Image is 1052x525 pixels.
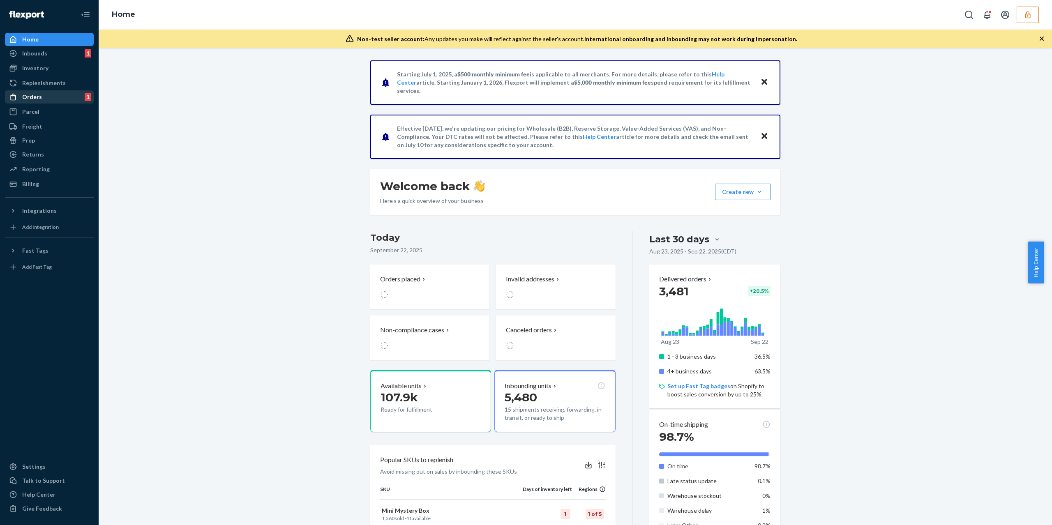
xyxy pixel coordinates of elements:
[22,463,46,471] div: Settings
[751,338,768,346] p: Sep 22
[759,76,770,88] button: Close
[380,179,485,193] h1: Welcome back
[659,430,694,444] span: 98.7%
[457,71,530,78] span: $500 monthly minimum fee
[5,204,94,217] button: Integrations
[22,263,52,270] div: Add Fast Tag
[382,507,521,515] p: Mini Mystery Box
[1028,242,1044,283] button: Help Center
[112,10,135,19] a: Home
[22,504,62,513] div: Give Feedback
[667,477,748,485] p: Late status update
[357,35,797,43] div: Any updates you make will reflect against the seller's account.
[382,515,521,522] p: sold · available
[523,486,572,500] th: Days of inventory left
[5,244,94,257] button: Fast Tags
[5,47,94,60] a: Inbounds1
[762,507,771,514] span: 1%
[397,124,752,149] p: Effective [DATE], we're updating our pricing for Wholesale (B2B), Reserve Storage, Value-Added Se...
[583,133,616,140] a: Help Center
[5,502,94,515] button: Give Feedback
[715,184,771,200] button: Create new
[561,509,570,519] div: 1
[105,3,142,27] ol: breadcrumbs
[473,180,485,192] img: hand-wave emoji
[380,197,485,205] p: Here’s a quick overview of your business
[22,180,39,188] div: Billing
[5,62,94,75] a: Inventory
[406,515,412,521] span: 41
[5,90,94,104] a: Orders1
[22,207,57,215] div: Integrations
[5,163,94,176] a: Reporting
[649,233,709,246] div: Last 30 days
[5,134,94,147] a: Prep
[961,7,977,23] button: Open Search Box
[22,35,39,44] div: Home
[22,223,59,230] div: Add Integration
[5,148,94,161] a: Returns
[584,35,797,42] span: International onboarding and inbounding may not work during impersonation.
[380,325,444,335] p: Non-compliance cases
[370,315,489,360] button: Non-compliance cases
[748,286,771,296] div: + 20.5 %
[22,108,39,116] div: Parcel
[505,381,551,391] p: Inbounding units
[667,462,748,470] p: On time
[370,265,489,309] button: Orders placed
[22,122,42,131] div: Freight
[5,460,94,473] a: Settings
[77,7,94,23] button: Close Navigation
[5,33,94,46] a: Home
[5,474,94,487] button: Talk to Support
[5,76,94,90] a: Replenishments
[381,405,457,414] p: Ready for fulfillment
[22,150,44,159] div: Returns
[380,467,517,476] p: Avoid missing out on sales by inbounding these SKUs
[762,492,771,499] span: 0%
[380,486,523,500] th: SKU
[586,509,604,519] div: 1 of 5
[659,274,713,284] button: Delivered orders
[22,246,48,255] div: Fast Tags
[649,247,736,256] p: Aug 23, 2025 - Sep 22, 2025 ( CDT )
[979,7,995,23] button: Open notifications
[667,382,730,389] a: Set up Fast Tag badges
[5,120,94,133] a: Freight
[759,131,770,143] button: Close
[667,507,748,515] p: Warehouse delay
[667,367,748,375] p: 4+ business days
[16,6,46,13] span: Support
[380,274,420,284] p: Orders placed
[22,490,55,499] div: Help Center
[370,231,616,244] h3: Today
[572,486,606,493] div: Regions
[506,274,554,284] p: Invalid addresses
[659,284,689,298] span: 3,481
[496,315,615,360] button: Canceled orders
[357,35,424,42] span: Non-test seller account:
[667,352,748,361] p: 1 - 3 business days
[382,515,394,521] span: 1,360
[5,260,94,274] a: Add Fast Tag
[397,70,752,95] p: Starting July 1, 2025, a is applicable to all merchants. For more details, please refer to this a...
[667,492,748,500] p: Warehouse stockout
[5,488,94,501] a: Help Center
[380,455,453,465] p: Popular SKUs to replenish
[22,79,66,87] div: Replenishments
[754,463,771,470] span: 98.7%
[5,177,94,191] a: Billing
[659,420,708,429] p: On-time shipping
[5,105,94,118] a: Parcel
[22,49,47,58] div: Inbounds
[574,79,651,86] span: $5,000 monthly minimum fee
[370,246,616,254] p: September 22, 2025
[22,93,42,101] div: Orders
[85,49,91,58] div: 1
[370,370,491,432] button: Available units107.9kReady for fulfillment
[505,405,605,422] p: 15 shipments receiving, forwarding, in transit, or ready to ship
[22,64,48,72] div: Inventory
[661,338,679,346] p: Aug 23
